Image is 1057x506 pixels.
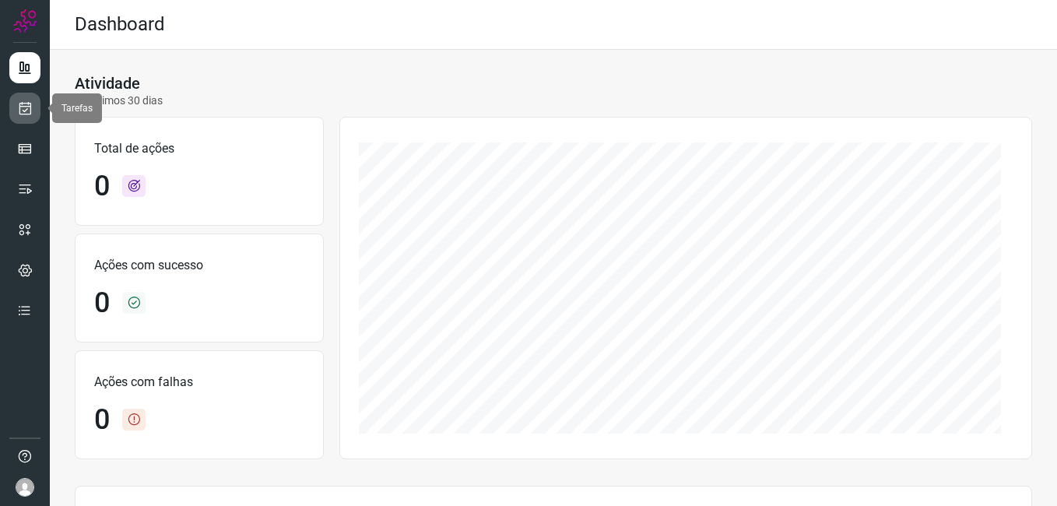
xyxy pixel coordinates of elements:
[94,403,110,437] h1: 0
[94,170,110,203] h1: 0
[94,256,304,275] p: Ações com sucesso
[94,286,110,320] h1: 0
[94,373,304,392] p: Ações com falhas
[94,139,304,158] p: Total de ações
[75,93,163,109] p: Últimos 30 dias
[16,478,34,497] img: avatar-user-boy.jpg
[75,13,165,36] h2: Dashboard
[75,74,140,93] h3: Atividade
[61,103,93,114] span: Tarefas
[13,9,37,33] img: Logo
